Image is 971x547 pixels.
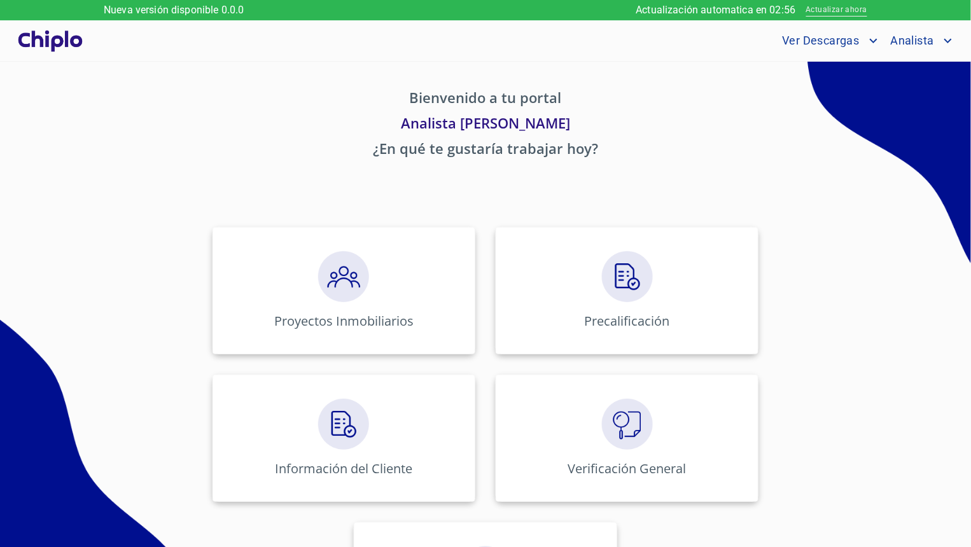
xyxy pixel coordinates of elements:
p: Precalificación [585,312,670,329]
span: Actualizar ahora [806,4,867,17]
img: megaClickCreditos.png [602,251,653,302]
button: account of current user [773,31,881,51]
span: Analista [881,31,940,51]
img: megaClickPrecalificacion.png [318,251,369,302]
img: megaClickVerifiacion.png [602,399,653,450]
p: Nueva versión disponible 0.0.0 [104,3,244,18]
p: Actualización automatica en 02:56 [636,3,796,18]
p: Información del Cliente [275,460,412,477]
button: account of current user [881,31,956,51]
p: Proyectos Inmobiliarios [274,312,414,329]
p: Verificación General [568,460,687,477]
p: Analista [PERSON_NAME] [94,113,877,138]
p: ¿En qué te gustaría trabajar hoy? [94,138,877,163]
img: megaClickCreditos.png [318,399,369,450]
span: Ver Descargas [773,31,866,51]
p: Bienvenido a tu portal [94,87,877,113]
